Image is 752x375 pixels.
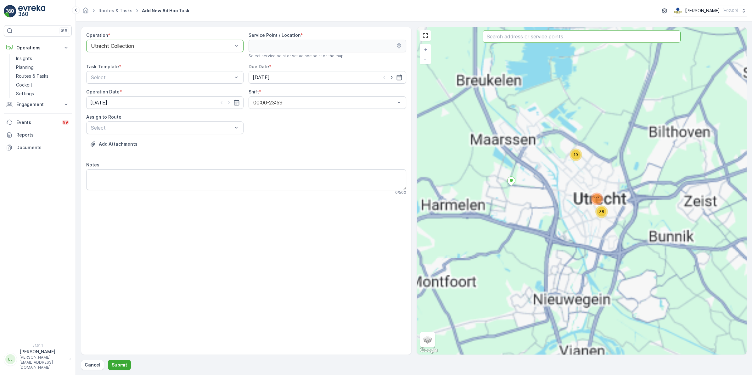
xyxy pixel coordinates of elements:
[249,71,406,84] input: dd/mm/yyyy
[16,55,32,62] p: Insights
[421,333,435,346] a: Layers
[4,129,72,141] a: Reports
[16,82,32,88] p: Cockpit
[570,148,582,161] div: 10
[14,81,72,89] a: Cockpit
[61,28,67,33] p: ⌘B
[16,132,69,138] p: Reports
[4,349,72,370] button: LL[PERSON_NAME][PERSON_NAME][EMAIL_ADDRESS][DOMAIN_NAME]
[421,54,430,64] a: Zoom Out
[85,362,100,368] p: Cancel
[673,7,682,14] img: basis-logo_rgb2x.png
[14,89,72,98] a: Settings
[418,346,439,355] img: Google
[599,209,604,214] span: 38
[483,30,681,43] input: Search address or service points
[16,91,34,97] p: Settings
[4,344,72,347] span: v 1.51.1
[14,54,72,63] a: Insights
[4,42,72,54] button: Operations
[673,5,747,16] button: [PERSON_NAME](+02:00)
[14,63,72,72] a: Planning
[16,45,59,51] p: Operations
[4,98,72,111] button: Engagement
[421,45,430,54] a: Zoom In
[18,5,45,18] img: logo_light-DOdMpM7g.png
[20,349,66,355] p: [PERSON_NAME]
[424,47,427,52] span: +
[591,193,603,205] div: 111
[5,354,15,364] div: LL
[91,124,233,132] p: Select
[141,8,191,14] span: Add New Ad Hoc Task
[16,101,59,108] p: Engagement
[81,360,104,370] button: Cancel
[418,346,439,355] a: Open this area in Google Maps (opens a new window)
[249,89,259,94] label: Shift
[86,32,108,38] label: Operation
[98,8,132,13] a: Routes & Tasks
[20,355,66,370] p: [PERSON_NAME][EMAIL_ADDRESS][DOMAIN_NAME]
[91,74,233,81] p: Select
[16,73,48,79] p: Routes & Tasks
[4,116,72,129] a: Events99
[424,56,427,61] span: −
[595,205,608,218] div: 38
[86,89,120,94] label: Operation Date
[108,360,131,370] button: Submit
[4,141,72,154] a: Documents
[421,31,430,40] a: View Fullscreen
[249,53,345,59] span: Select service point or set ad hoc point on the map.
[574,152,578,157] span: 10
[86,139,141,149] button: Upload File
[4,5,16,18] img: logo
[594,196,600,201] span: 111
[722,8,738,13] p: ( +02:00 )
[99,141,137,147] p: Add Attachments
[395,190,406,195] p: 0 / 500
[112,362,127,368] p: Submit
[86,114,121,120] label: Assign to Route
[14,72,72,81] a: Routes & Tasks
[249,32,300,38] label: Service Point / Location
[86,162,99,167] label: Notes
[82,9,89,15] a: Homepage
[16,64,34,70] p: Planning
[63,120,68,125] p: 99
[16,119,58,126] p: Events
[86,64,119,69] label: Task Template
[86,96,244,109] input: dd/mm/yyyy
[685,8,720,14] p: [PERSON_NAME]
[16,144,69,151] p: Documents
[249,64,269,69] label: Due Date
